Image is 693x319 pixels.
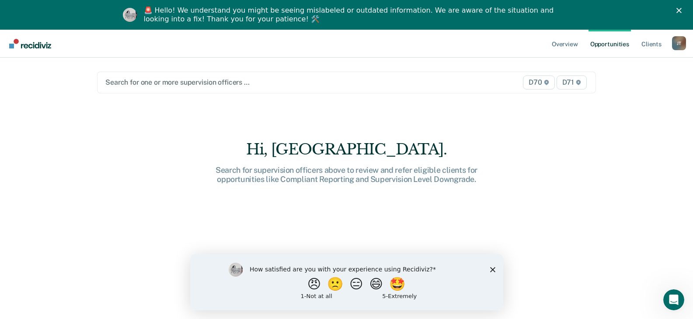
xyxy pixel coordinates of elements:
span: D70 [523,75,554,89]
div: Search for supervision officers above to review and refer eligible clients for opportunities like... [207,165,487,184]
img: Profile image for Kim [123,8,137,22]
div: 🚨 Hello! We understand you might be seeing mislabeled or outdated information. We are aware of th... [144,6,557,24]
a: Clients [640,30,663,58]
div: Hi, [GEOGRAPHIC_DATA]. [207,141,487,158]
a: Opportunities [589,30,631,58]
div: Close [676,8,685,13]
iframe: Survey by Kim from Recidiviz [190,254,503,310]
img: Recidiviz [9,39,51,48]
span: D71 [557,75,587,89]
a: Overview [550,30,580,58]
button: Profile dropdown button [672,36,686,50]
iframe: Intercom live chat [663,289,684,310]
div: J T [672,36,686,50]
